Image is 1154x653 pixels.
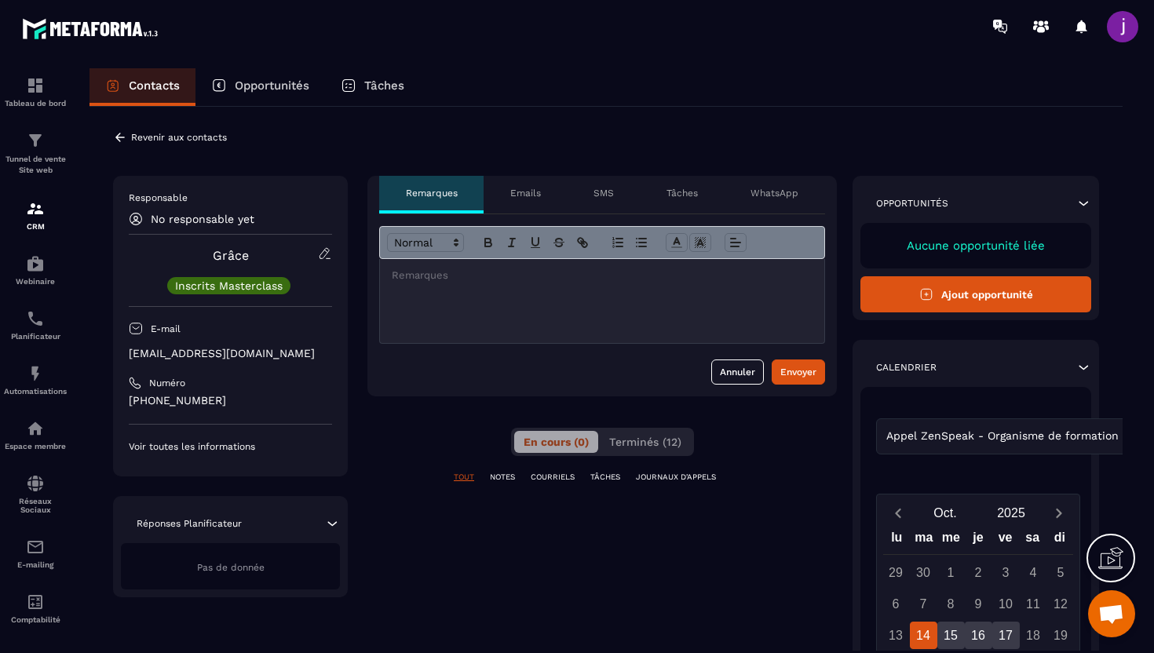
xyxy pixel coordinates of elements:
button: Terminés (12) [600,431,691,453]
p: Tâches [666,187,698,199]
span: Pas de donnée [197,562,265,573]
a: automationsautomationsWebinaire [4,243,67,297]
p: Calendrier [876,361,937,374]
div: 7 [910,590,937,618]
a: formationformationTunnel de vente Site web [4,119,67,188]
div: 12 [1047,590,1075,618]
a: accountantaccountantComptabilité [4,581,67,636]
div: 9 [965,590,992,618]
p: Tâches [364,78,404,93]
div: 19 [1047,622,1075,649]
p: SMS [593,187,614,199]
a: formationformationTableau de bord [4,64,67,119]
p: TÂCHES [590,472,620,483]
div: 1 [937,559,965,586]
a: social-networksocial-networkRéseaux Sociaux [4,462,67,526]
p: Opportunités [235,78,309,93]
img: formation [26,76,45,95]
div: 18 [1020,622,1047,649]
button: En cours (0) [514,431,598,453]
button: Ajout opportunité [860,276,1091,312]
a: formationformationCRM [4,188,67,243]
p: No responsable yet [151,213,254,225]
div: 3 [992,559,1020,586]
div: 2 [965,559,992,586]
p: Automatisations [4,387,67,396]
img: accountant [26,593,45,611]
button: Open years overlay [978,499,1044,527]
p: Contacts [129,78,180,93]
img: email [26,538,45,556]
div: ve [991,527,1019,554]
div: 5 [1047,559,1075,586]
div: 15 [937,622,965,649]
p: Aucune opportunité liée [876,239,1075,253]
div: 16 [965,622,992,649]
img: automations [26,254,45,273]
p: Revenir aux contacts [131,132,227,143]
button: Next month [1044,502,1073,523]
a: schedulerschedulerPlanificateur [4,297,67,352]
span: Terminés (12) [609,436,681,448]
a: Contacts [89,68,195,106]
a: Grâce [213,248,249,263]
div: 29 [882,559,910,586]
input: Search for option [1122,428,1134,445]
p: Voir toutes les informations [129,440,332,453]
div: lu [883,527,911,554]
p: Tableau de bord [4,99,67,108]
button: Previous month [883,502,912,523]
p: Opportunités [876,197,948,210]
a: automationsautomationsAutomatisations [4,352,67,407]
div: Envoyer [780,364,816,380]
p: Emails [510,187,541,199]
div: 10 [992,590,1020,618]
img: automations [26,419,45,438]
div: 30 [910,559,937,586]
button: Open months overlay [912,499,978,527]
p: CRM [4,222,67,231]
div: Ouvrir le chat [1088,590,1135,637]
div: 11 [1020,590,1047,618]
p: Tunnel de vente Site web [4,154,67,176]
div: 4 [1020,559,1047,586]
img: formation [26,131,45,150]
p: Planificateur [4,332,67,341]
p: Webinaire [4,277,67,286]
p: E-mailing [4,560,67,569]
img: automations [26,364,45,383]
p: Réponses Planificateur [137,517,242,530]
p: TOUT [454,472,474,483]
img: scheduler [26,309,45,328]
p: [PHONE_NUMBER] [129,393,332,408]
p: NOTES [490,472,515,483]
p: Réseaux Sociaux [4,497,67,514]
div: sa [1019,527,1046,554]
img: social-network [26,474,45,493]
p: JOURNAUX D'APPELS [636,472,716,483]
div: di [1046,527,1073,554]
span: Appel ZenSpeak - Organisme de formation [882,428,1122,445]
p: WhatsApp [750,187,798,199]
a: Opportunités [195,68,325,106]
a: automationsautomationsEspace membre [4,407,67,462]
div: 6 [882,590,910,618]
p: Inscrits Masterclass [175,280,283,291]
div: je [965,527,992,554]
p: Espace membre [4,442,67,451]
p: [EMAIL_ADDRESS][DOMAIN_NAME] [129,346,332,361]
span: En cours (0) [524,436,589,448]
div: me [937,527,965,554]
p: Comptabilité [4,615,67,624]
p: Numéro [149,377,185,389]
a: Tâches [325,68,420,106]
p: E-mail [151,323,181,335]
a: emailemailE-mailing [4,526,67,581]
div: ma [911,527,938,554]
div: 13 [882,622,910,649]
button: Annuler [711,359,764,385]
p: Remarques [406,187,458,199]
div: 8 [937,590,965,618]
div: 17 [992,622,1020,649]
p: COURRIELS [531,472,575,483]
